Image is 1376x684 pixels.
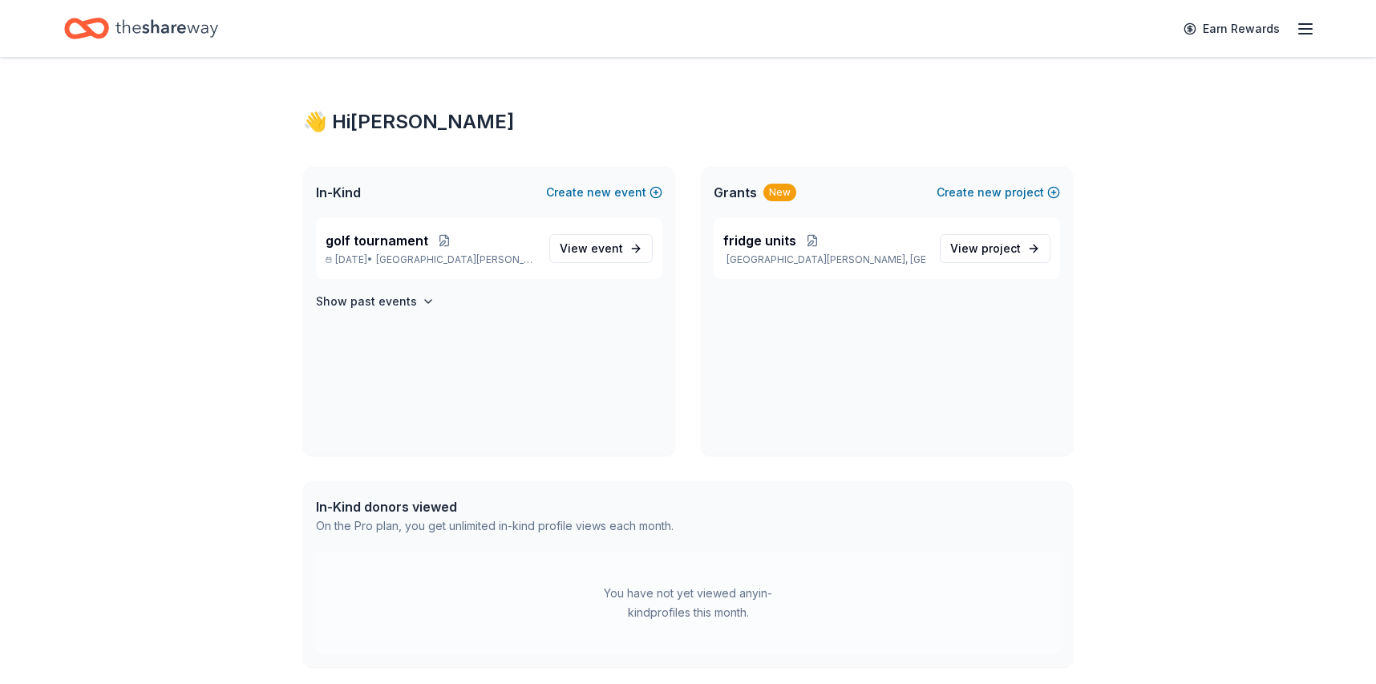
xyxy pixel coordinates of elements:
[549,234,653,263] a: View event
[714,183,757,202] span: Grants
[587,183,611,202] span: new
[591,241,623,255] span: event
[588,584,788,622] div: You have not yet viewed any in-kind profiles this month.
[981,241,1021,255] span: project
[316,292,417,311] h4: Show past events
[723,231,796,250] span: fridge units
[1174,14,1289,43] a: Earn Rewards
[316,183,361,202] span: In-Kind
[326,231,428,250] span: golf tournament
[763,184,796,201] div: New
[546,183,662,202] button: Createnewevent
[937,183,1060,202] button: Createnewproject
[303,109,1073,135] div: 👋 Hi [PERSON_NAME]
[560,239,623,258] span: View
[64,10,218,47] a: Home
[940,234,1050,263] a: View project
[376,253,536,266] span: [GEOGRAPHIC_DATA][PERSON_NAME], [GEOGRAPHIC_DATA]
[316,497,674,516] div: In-Kind donors viewed
[977,183,1002,202] span: new
[316,516,674,536] div: On the Pro plan, you get unlimited in-kind profile views each month.
[316,292,435,311] button: Show past events
[950,239,1021,258] span: View
[326,253,536,266] p: [DATE] •
[723,253,927,266] p: [GEOGRAPHIC_DATA][PERSON_NAME], [GEOGRAPHIC_DATA]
